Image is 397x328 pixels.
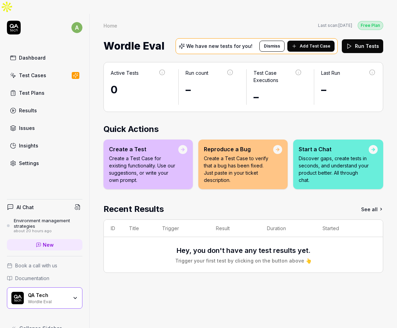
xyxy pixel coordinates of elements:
[7,262,82,269] a: Book a call with us
[7,218,82,234] a: Environment management strategiesabout 20 hours ago
[19,54,46,61] div: Dashboard
[7,104,82,117] a: Results
[318,22,352,29] span: Last scan:
[299,155,369,184] p: Discover gaps, create tests in seconds, and understand your product better. All through chat.
[254,89,301,105] div: –
[7,121,82,135] a: Issues
[254,69,295,84] div: Test Case Executions
[338,23,352,28] time: [DATE]
[7,139,82,152] a: Insights
[186,69,208,76] div: Run count
[19,89,44,96] div: Test Plans
[19,142,38,149] div: Insights
[186,82,234,98] div: –
[14,229,82,234] div: about 20 hours ago
[19,160,39,167] div: Settings
[15,262,57,269] span: Book a call with us
[7,69,82,82] a: Test Cases
[321,82,376,98] div: –
[260,220,316,237] th: Duration
[204,155,273,184] p: Create a Test Case to verify that a bug has been fixed. Just paste in your ticket description.
[177,245,310,256] h3: Hey, you don't have any test results yet.
[15,275,49,282] span: Documentation
[7,239,82,250] a: New
[71,21,82,34] button: a
[7,156,82,170] a: Settings
[7,287,82,309] button: QA Tech LogoQA TechWordle Eval
[361,203,383,215] a: See all
[122,220,155,237] th: Title
[287,41,335,52] button: Add Test Case
[103,203,164,215] h2: Recent Results
[7,86,82,100] a: Test Plans
[104,220,122,237] th: ID
[111,82,166,98] div: 0
[43,241,54,248] span: New
[299,145,369,153] div: Start a Chat
[19,72,46,79] div: Test Cases
[7,51,82,64] a: Dashboard
[204,145,273,153] div: Reproduce a Bug
[28,292,68,298] div: QA Tech
[103,37,165,55] span: Wordle Eval
[7,275,82,282] a: Documentation
[111,69,139,76] div: Active Tests
[186,44,252,49] p: We have new tests for you!
[109,155,178,184] p: Create a Test Case for existing functionality. Use our suggestions, or write your own prompt.
[14,218,82,229] div: Environment management strategies
[17,204,34,211] h4: AI Chat
[259,41,285,52] button: Dismiss
[318,22,352,29] button: Last scan:[DATE]
[358,21,383,30] button: Free Plan
[71,22,82,33] span: a
[300,43,330,49] span: Add Test Case
[109,145,178,153] div: Create a Test
[316,220,369,237] th: Started
[28,298,68,304] div: Wordle Eval
[209,220,260,237] th: Result
[321,69,340,76] div: Last Run
[103,22,117,29] div: Home
[155,220,209,237] th: Trigger
[175,257,311,264] div: Trigger your first test by clicking on the button above 👆
[19,107,37,114] div: Results
[11,292,24,304] img: QA Tech Logo
[103,123,383,135] h2: Quick Actions
[342,39,383,53] button: Run Tests
[19,124,35,132] div: Issues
